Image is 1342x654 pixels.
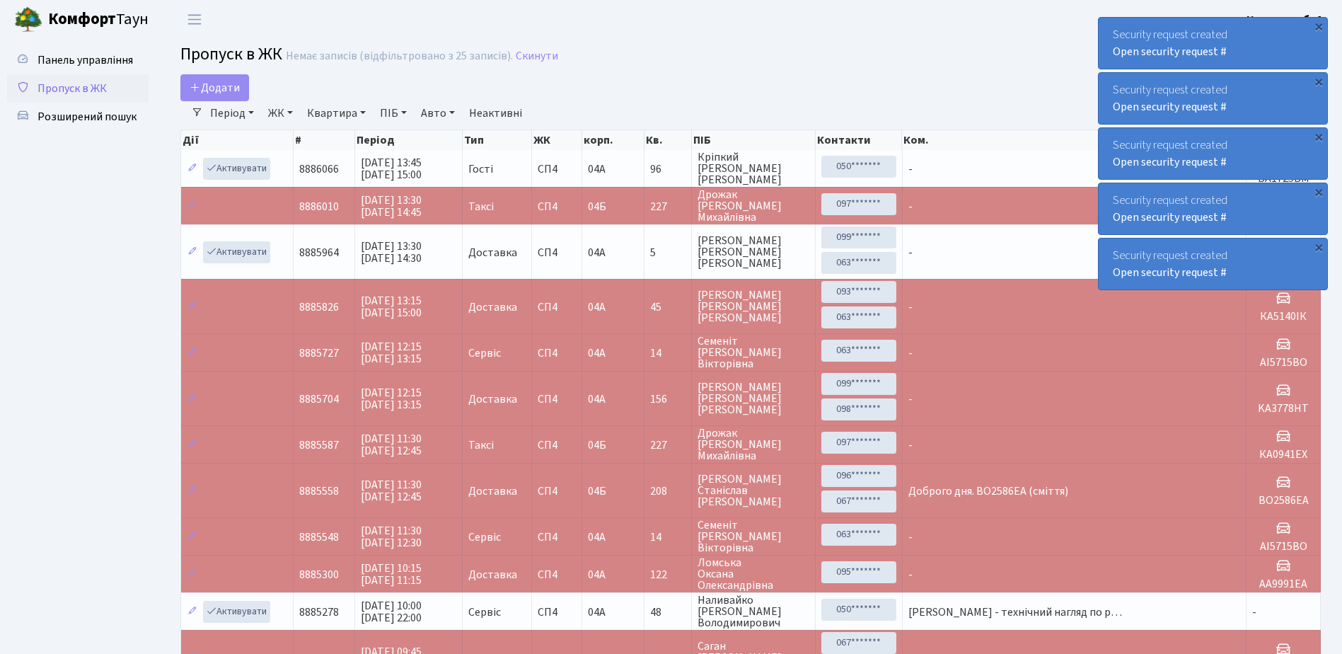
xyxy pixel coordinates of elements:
[1252,494,1314,507] h5: ВО2586ЕА
[1252,540,1314,553] h5: АІ5715ВО
[1246,12,1325,28] b: Консьєрж б. 4.
[516,50,558,63] a: Скинути
[650,163,686,175] span: 96
[180,74,249,101] a: Додати
[299,529,339,545] span: 8885548
[468,486,517,497] span: Доставка
[468,201,494,212] span: Таксі
[698,381,809,415] span: [PERSON_NAME] [PERSON_NAME] [PERSON_NAME]
[650,247,686,258] span: 5
[650,348,686,359] span: 14
[1312,240,1326,254] div: ×
[463,101,528,125] a: Неактивні
[468,607,501,618] span: Сервіс
[299,391,339,407] span: 8885704
[588,529,606,545] span: 04А
[299,245,339,260] span: 8885964
[468,348,501,359] span: Сервіс
[908,567,913,583] span: -
[650,532,686,543] span: 14
[361,339,422,367] span: [DATE] 12:15 [DATE] 13:15
[538,247,576,258] span: СП4
[361,155,422,183] span: [DATE] 13:45 [DATE] 15:00
[1312,19,1326,33] div: ×
[468,163,493,175] span: Гості
[299,437,339,453] span: 8885587
[650,607,686,618] span: 48
[299,567,339,583] span: 8885300
[299,604,339,620] span: 8885278
[650,569,686,580] span: 122
[468,247,517,258] span: Доставка
[1113,99,1227,115] a: Open security request #
[301,101,371,125] a: Квартира
[1252,402,1314,415] h5: KA3778HT
[1246,11,1325,28] a: Консьєрж б. 4.
[180,42,282,67] span: Пропуск в ЖК
[1113,265,1227,280] a: Open security request #
[538,163,576,175] span: СП4
[177,8,212,31] button: Переключити навігацію
[588,345,606,361] span: 04А
[698,428,809,461] span: Дрожак [PERSON_NAME] Михайлівна
[1099,18,1327,69] div: Security request created
[538,486,576,497] span: СП4
[299,483,339,499] span: 8885558
[361,193,422,220] span: [DATE] 13:30 [DATE] 14:45
[650,440,686,451] span: 227
[908,161,913,177] span: -
[908,529,913,545] span: -
[468,532,501,543] span: Сервіс
[299,345,339,361] span: 8885727
[1099,73,1327,124] div: Security request created
[538,440,576,451] span: СП4
[355,130,463,150] th: Період
[908,483,1068,499] span: Доброго дня. ВО2586ЕА (сміття)
[588,483,606,499] span: 04Б
[692,130,816,150] th: ПІБ
[37,52,133,68] span: Панель управління
[532,130,582,150] th: ЖК
[644,130,692,150] th: Кв.
[361,561,422,588] span: [DATE] 10:15 [DATE] 11:15
[294,130,355,150] th: #
[299,299,339,315] span: 8885826
[7,103,149,131] a: Розширений пошук
[908,345,913,361] span: -
[582,130,644,150] th: корп.
[299,161,339,177] span: 8886066
[908,604,1122,620] span: [PERSON_NAME] - технічний нагляд по р…
[1252,310,1314,323] h5: КА5140ІК
[1312,74,1326,88] div: ×
[588,299,606,315] span: 04А
[538,569,576,580] span: СП4
[588,161,606,177] span: 04А
[698,151,809,185] span: Кріпкий [PERSON_NAME] [PERSON_NAME]
[468,569,517,580] span: Доставка
[698,235,809,269] span: [PERSON_NAME] [PERSON_NAME] [PERSON_NAME]
[468,302,517,313] span: Доставка
[181,130,294,150] th: Дії
[698,520,809,553] span: Семеніт [PERSON_NAME] Вікторівна
[203,601,270,623] a: Активувати
[698,289,809,323] span: [PERSON_NAME] [PERSON_NAME] [PERSON_NAME]
[1099,183,1327,234] div: Security request created
[468,440,494,451] span: Таксі
[1099,239,1327,289] div: Security request created
[698,557,809,591] span: Ломська Оксана Олександрівна
[538,532,576,543] span: СП4
[588,391,606,407] span: 04А
[203,241,270,263] a: Активувати
[538,302,576,313] span: СП4
[908,245,913,260] span: -
[374,101,412,125] a: ПІБ
[48,8,149,32] span: Таун
[361,598,422,626] span: [DATE] 10:00 [DATE] 22:00
[1252,448,1314,461] h5: КА0941ЕХ
[698,189,809,223] span: Дрожак [PERSON_NAME] Михайлівна
[7,46,149,74] a: Панель управління
[1252,356,1314,369] h5: АІ5715ВО
[1252,578,1314,591] h5: AA9991EA
[650,201,686,212] span: 227
[650,394,686,405] span: 156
